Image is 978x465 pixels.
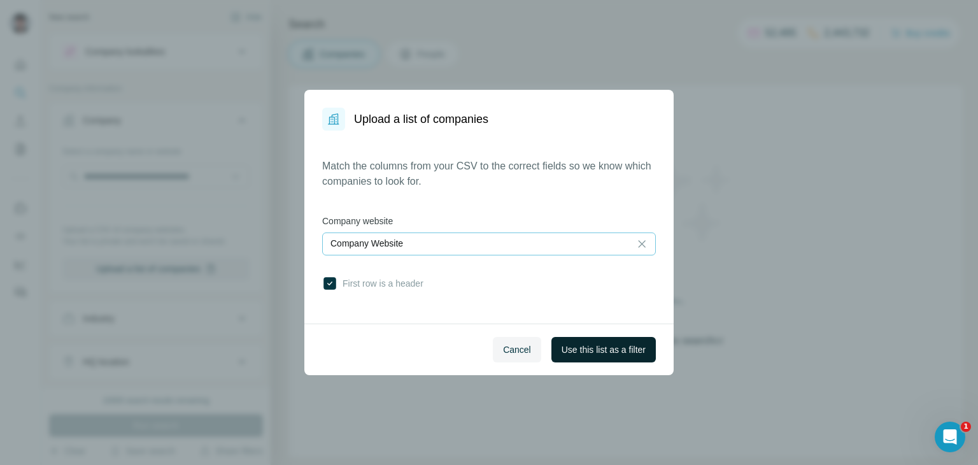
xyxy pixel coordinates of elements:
button: Use this list as a filter [551,337,656,362]
label: Company website [322,215,656,227]
span: First row is a header [337,277,423,290]
p: Match the columns from your CSV to the correct fields so we know which companies to look for. [322,159,656,189]
iframe: Intercom live chat [935,422,965,452]
button: Cancel [493,337,541,362]
span: Use this list as a filter [562,343,646,356]
p: Company Website [330,237,403,250]
span: Cancel [503,343,531,356]
span: 1 [961,422,971,432]
h1: Upload a list of companies [354,110,488,128]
